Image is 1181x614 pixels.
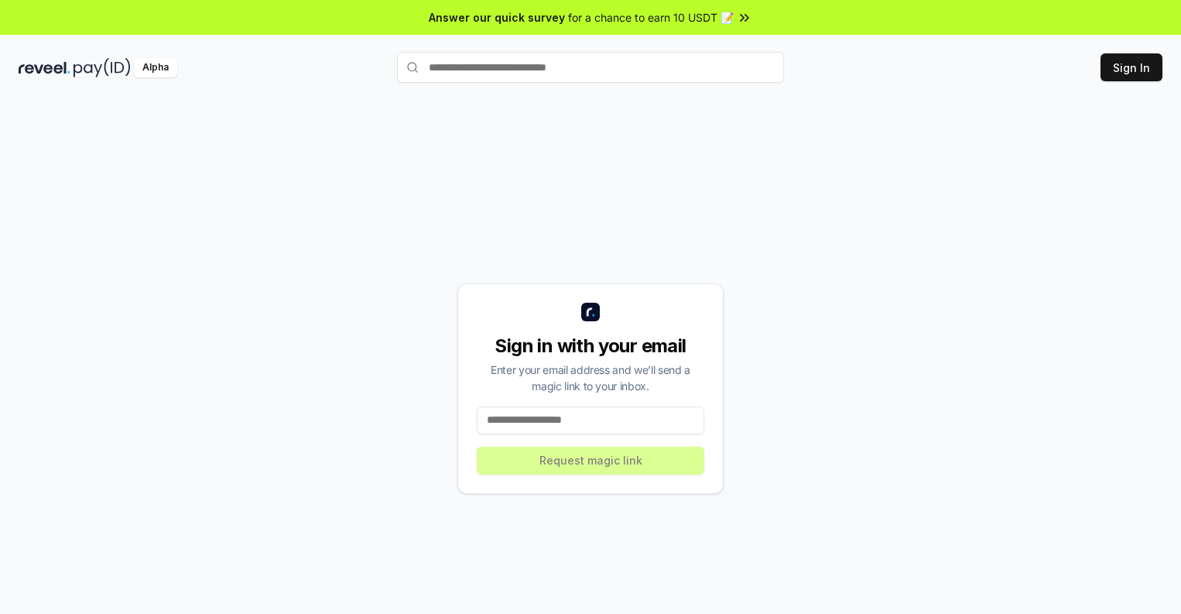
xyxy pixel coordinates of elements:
[19,58,70,77] img: reveel_dark
[477,334,704,358] div: Sign in with your email
[1101,53,1162,81] button: Sign In
[581,303,600,321] img: logo_small
[568,9,734,26] span: for a chance to earn 10 USDT 📝
[429,9,565,26] span: Answer our quick survey
[74,58,131,77] img: pay_id
[477,362,704,394] div: Enter your email address and we’ll send a magic link to your inbox.
[134,58,177,77] div: Alpha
